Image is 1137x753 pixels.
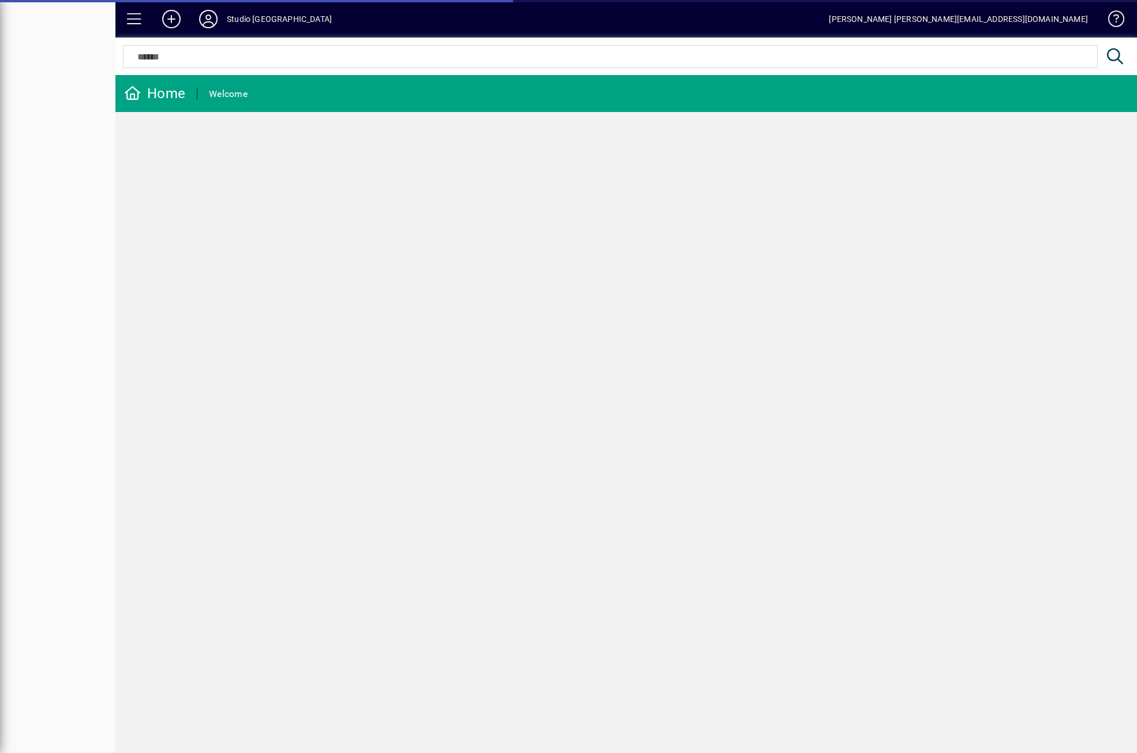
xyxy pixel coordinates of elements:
div: Home [124,84,185,103]
button: Add [153,9,190,29]
div: Welcome [209,85,248,103]
button: Profile [190,9,227,29]
a: Knowledge Base [1099,2,1123,40]
div: [PERSON_NAME] [PERSON_NAME][EMAIL_ADDRESS][DOMAIN_NAME] [829,10,1088,28]
div: Studio [GEOGRAPHIC_DATA] [227,10,332,28]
